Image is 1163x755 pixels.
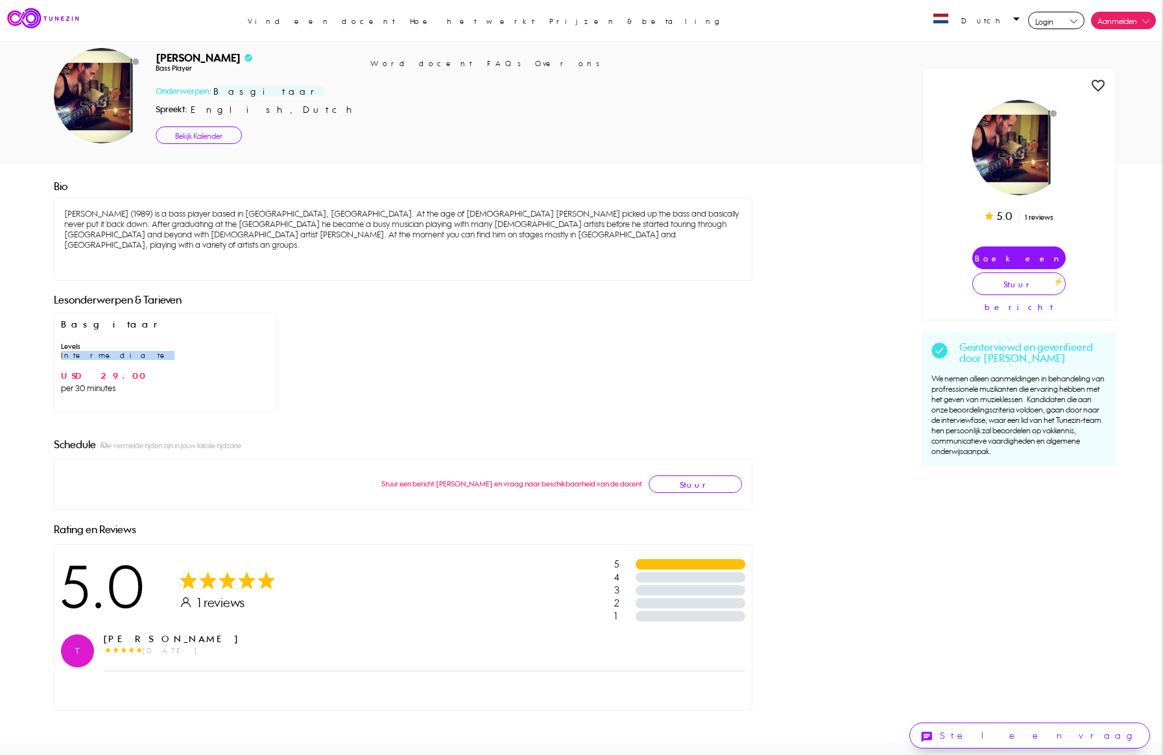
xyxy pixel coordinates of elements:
a: Boek een proefles ⚡ [972,246,1066,269]
td: Geïnterviewd en geverifieerd door [PERSON_NAME] [956,332,1110,364]
a: Word docent [364,43,479,84]
td: Stel een vraag [940,723,1139,747]
a: Over ons [529,43,605,84]
a: Prijzen & betaling [543,1,728,42]
a: Bekijk Kalender [156,126,242,144]
span: | [1018,210,1021,222]
img: personrating.svg [181,597,191,607]
div: 1 [614,610,632,623]
a: Stuur bericht [649,475,742,493]
img: verifiedtag.svg [931,342,948,359]
span: per 30 minutes [61,382,270,395]
span: Dutch [961,16,1009,25]
a: FAQs [481,43,527,84]
div: 3 [614,584,632,597]
td: [DATE] [142,643,204,658]
small: Alle vermelde tijden zijn in jouw lokale tijdzone [100,441,241,450]
img: downarrow.svg [1142,19,1149,23]
div: T [61,634,94,667]
div: Levels [61,342,270,351]
span: 1 reviews [1025,213,1053,222]
a: Aanmelden [1091,12,1156,29]
div: [PERSON_NAME] [103,634,745,643]
i: chat [920,730,933,745]
img: downarrowblack.svg [1070,19,1077,23]
td: 1 reviews [197,594,245,611]
i: favorite_border [1090,78,1106,93]
a: Stuur bericht [972,272,1066,295]
div: Basgitaar [61,320,270,329]
div: 5.0 [54,551,171,621]
div: Lesonderwerpen & Tarieven [54,294,752,306]
img: 39473b05-d79c-4ae5-a96d-0c078290f986.png [972,100,1067,195]
span: 5.0 [997,210,1012,222]
a: Vind een docent [241,1,402,42]
div: 2 [614,597,632,610]
span: Schedule [54,438,96,451]
span: USD 29.00 [61,370,270,383]
td: English,Dutch [191,105,359,114]
span: Aanmelden [1097,16,1137,26]
div: [PERSON_NAME] (1989) is a bass player based in [GEOGRAPHIC_DATA], [GEOGRAPHIC_DATA]. At the age o... [54,198,752,281]
a: chatStel een vraag [909,723,1150,749]
div: 4 [614,571,632,584]
img: star.svg [985,212,993,220]
a: Login [1028,12,1085,29]
td: We nemen alleen aanmeldingen in behandeling van profressionele muzikanten die ervaring hebben met... [928,364,1110,466]
div: Bio [54,180,67,193]
i: info_outline [100,438,107,448]
img: 39473b05-d79c-4ae5-a96d-0c078290f986.png [54,48,149,143]
span: Basgitaar [213,86,324,97]
td: Stuur een bericht [PERSON_NAME] en vraag naar beschikbaarheid van de docent [378,466,645,503]
div: 5 [614,558,632,571]
a: Hoe het werkt [403,1,541,42]
div: Intermediate [61,351,270,360]
td: Spreekt: [156,105,187,114]
td: Onderwerpen: [156,84,211,99]
span: Login [1035,17,1053,27]
img: 3cda-a57b-4017-b3ed-e8ddb3436970nl.jpg [933,14,948,23]
span: Rating en Reviews [54,523,136,536]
